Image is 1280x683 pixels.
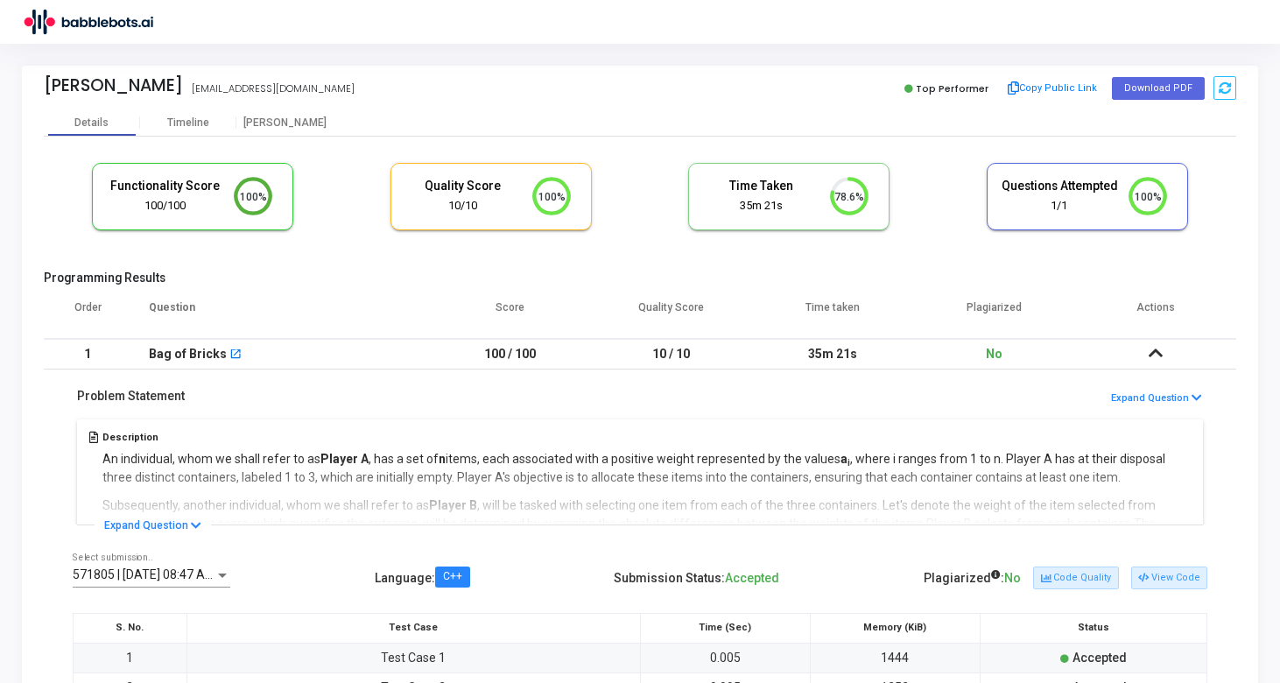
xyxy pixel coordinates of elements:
th: Time taken [752,290,913,339]
div: 1/1 [1001,198,1118,215]
th: Time (Sec) [640,613,810,643]
button: Expand Question [95,517,211,534]
td: 1 [44,339,131,370]
th: Plagiarized [913,290,1074,339]
h5: Questions Attempted [1001,179,1118,194]
h5: Time Taken [702,179,819,194]
td: 100 / 100 [430,339,591,370]
td: 1444 [810,643,980,672]
span: Accepted [725,571,779,585]
div: Details [74,116,109,130]
img: logo [22,4,153,39]
th: Status [981,613,1207,643]
span: Top Performer [916,81,988,95]
span: No [986,347,1002,361]
div: 35m 21s [702,198,819,215]
th: Actions [1075,290,1236,339]
span: No [1004,571,1021,585]
div: 100/100 [106,198,223,215]
div: 10/10 [404,198,522,215]
div: [PERSON_NAME] [44,75,183,95]
div: Language : [375,564,470,593]
th: S. No. [74,613,187,643]
span: Accepted [1073,651,1127,665]
h5: Programming Results [44,271,1236,285]
th: Question [131,290,430,339]
h5: Problem Statement [77,389,185,404]
td: 10 / 10 [591,339,752,370]
td: 1 [74,643,187,672]
th: Score [430,290,591,339]
h5: Functionality Score [106,179,223,194]
td: 35m 21s [752,339,913,370]
div: [PERSON_NAME] [236,116,333,130]
button: Copy Public Link [1002,75,1103,102]
th: Quality Score [591,290,752,339]
div: Submission Status: [614,564,779,593]
strong: a [840,452,850,466]
div: C++ [443,572,462,582]
div: Plagiarized : [924,564,1021,593]
td: Test Case 1 [186,643,640,672]
div: Timeline [167,116,209,130]
div: [EMAIL_ADDRESS][DOMAIN_NAME] [192,81,355,96]
strong: n [439,452,446,466]
th: Memory (KiB) [810,613,980,643]
strong: Player A [320,452,369,466]
p: An individual, whom we shall refer to as , has a set of items, each associated with a positive we... [102,450,1192,487]
button: Code Quality [1033,567,1118,589]
h5: Description [102,432,1192,443]
h5: Quality Score [404,179,522,194]
td: 0.005 [640,643,810,672]
th: Order [44,290,131,339]
mat-icon: open_in_new [229,349,242,362]
button: View Code [1131,567,1207,589]
span: 571805 | [DATE] 08:47 AM IST (Best) P [73,567,284,581]
button: Download PDF [1112,77,1205,100]
div: Bag of Bricks [149,340,227,369]
th: Test Case [186,613,640,643]
button: Expand Question [1110,391,1203,407]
